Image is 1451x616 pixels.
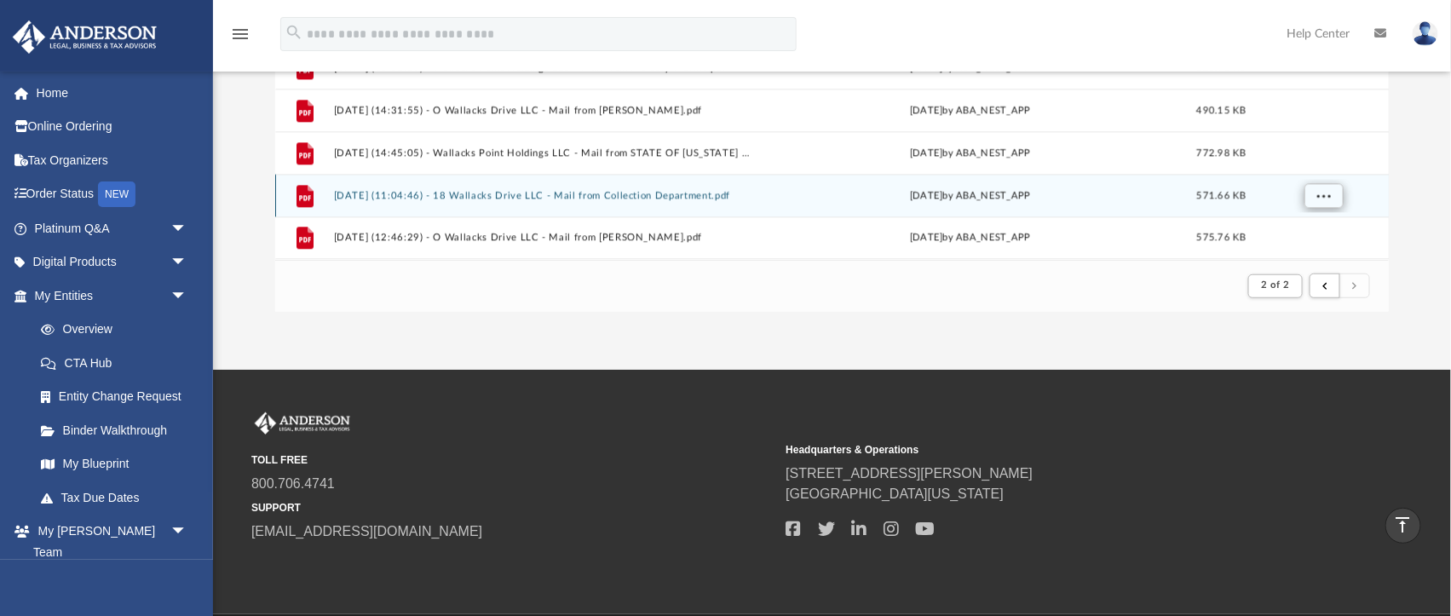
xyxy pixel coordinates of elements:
a: Tax Due Dates [24,481,213,515]
span: [DATE] [910,233,943,243]
span: 490.15 KB [1196,106,1246,115]
a: Platinum Q&Aarrow_drop_down [12,211,213,245]
a: Home [12,76,213,110]
a: Digital Productsarrow_drop_down [12,245,213,279]
span: 772.98 KB [1196,148,1246,158]
img: Anderson Advisors Platinum Portal [251,412,354,435]
a: 800.706.4741 [251,476,335,491]
a: My [PERSON_NAME] Teamarrow_drop_down [12,515,204,569]
a: My Blueprint [24,447,204,481]
a: [STREET_ADDRESS][PERSON_NAME] [786,466,1033,481]
div: [DATE] by ABA_NEST_APP [760,103,1179,118]
div: [DATE] by ABA_NEST_APP [760,188,1179,204]
small: Headquarters & Operations [786,442,1308,458]
button: [DATE] (11:04:46) - 18 Wallacks Drive LLC - Mail from Collection Department.pdf [333,191,752,202]
div: by ABA_NEST_APP [760,231,1179,246]
a: CTA Hub [24,346,213,380]
button: [DATE] (14:31:55) - O Wallacks Drive LLC - Mail from [PERSON_NAME].pdf [333,106,752,117]
button: [DATE] (14:45:05) - Wallacks Point Holdings LLC - Mail from STATE OF [US_STATE] DEPARTMENT OF MOT... [333,148,752,159]
a: My Entitiesarrow_drop_down [12,279,213,313]
a: Overview [24,313,213,347]
span: 2 of 2 [1261,280,1289,290]
a: menu [230,32,250,44]
span: arrow_drop_down [170,515,204,550]
div: NEW [98,181,135,207]
small: SUPPORT [251,500,774,515]
span: 326.91 KB [1196,63,1246,72]
button: 2 of 2 [1248,274,1302,298]
button: [DATE] (13:52:30) - Wallacks Point Holdings LLC - Mail from Mercury Marine.pdf [333,63,752,74]
span: arrow_drop_down [170,245,204,280]
a: Order StatusNEW [12,177,213,212]
i: search [285,23,303,42]
span: arrow_drop_down [170,211,204,246]
span: arrow_drop_down [170,279,204,314]
span: 575.76 KB [1196,233,1246,243]
a: Tax Organizers [12,143,213,177]
img: User Pic [1413,21,1438,46]
button: More options [1304,183,1343,209]
div: [DATE] by ABA_NEST_APP [760,60,1179,76]
small: TOLL FREE [251,452,774,468]
i: vertical_align_top [1393,515,1414,535]
button: [DATE] (12:46:29) - O Wallacks Drive LLC - Mail from [PERSON_NAME].pdf [333,233,752,244]
i: menu [230,24,250,44]
div: [DATE] by ABA_NEST_APP [760,146,1179,161]
a: vertical_align_top [1385,508,1421,544]
a: Online Ordering [12,110,213,144]
a: Entity Change Request [24,380,213,414]
a: [GEOGRAPHIC_DATA][US_STATE] [786,486,1004,501]
a: [EMAIL_ADDRESS][DOMAIN_NAME] [251,524,482,538]
a: Binder Walkthrough [24,413,213,447]
img: Anderson Advisors Platinum Portal [8,20,162,54]
span: 571.66 KB [1196,191,1246,200]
